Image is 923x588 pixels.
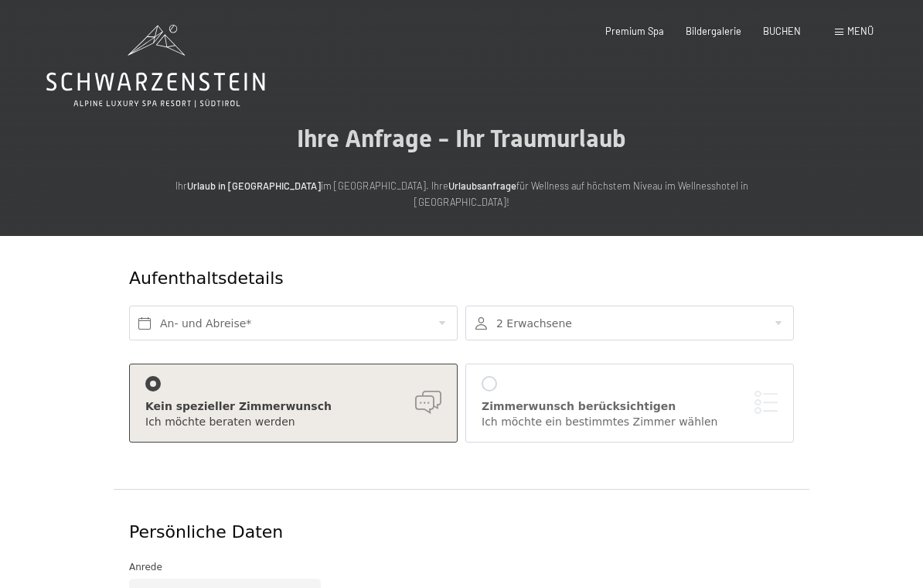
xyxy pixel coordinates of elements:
a: Premium Spa [605,25,664,37]
strong: Urlaubsanfrage [448,179,516,192]
p: Ihr im [GEOGRAPHIC_DATA]. Ihre für Wellness auf höchstem Niveau im Wellnesshotel in [GEOGRAPHIC_D... [152,178,771,210]
div: Ich möchte beraten werden [145,415,441,430]
span: Ihre Anfrage - Ihr Traumurlaub [297,124,626,153]
span: Menü [847,25,874,37]
div: Aufenthaltsdetails [129,267,682,291]
div: Zimmerwunsch berücksichtigen [482,399,778,415]
strong: Urlaub in [GEOGRAPHIC_DATA] [187,179,321,192]
a: BUCHEN [763,25,801,37]
div: Persönliche Daten [129,521,794,545]
a: Bildergalerie [686,25,741,37]
div: Kein spezieller Zimmerwunsch [145,399,441,415]
div: Anrede [129,559,794,575]
div: Ich möchte ein bestimmtes Zimmer wählen [482,415,778,430]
